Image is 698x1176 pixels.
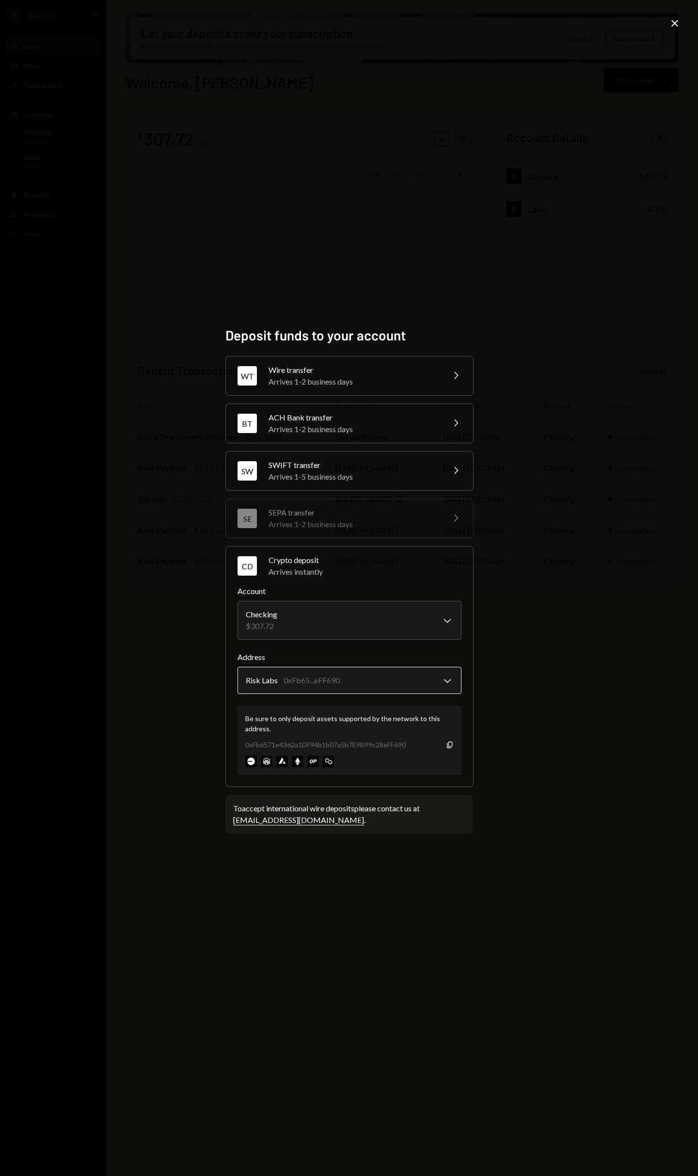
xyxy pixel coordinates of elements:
div: SEPA transfer [269,507,438,518]
img: polygon-mainnet [323,756,334,767]
a: [EMAIL_ADDRESS][DOMAIN_NAME] [233,815,364,825]
img: avalanche-mainnet [276,756,288,767]
label: Address [238,651,461,663]
button: BTACH Bank transferArrives 1-2 business days [226,404,473,443]
img: optimism-mainnet [307,756,319,767]
button: Address [238,667,461,694]
img: base-mainnet [245,756,257,767]
label: Account [238,585,461,597]
div: To accept international wire deposits please contact us at . [233,803,465,826]
button: WTWire transferArrives 1-2 business days [226,356,473,395]
div: Wire transfer [269,364,438,376]
img: arbitrum-mainnet [261,756,272,767]
div: Arrives 1-2 business days [269,423,438,435]
div: SWIFT transfer [269,459,438,471]
button: Account [238,601,461,640]
div: 0xFb6571e4362a1DF94b1b07a5b7E9B99c28eFF690 [245,740,406,750]
div: Arrives 1-2 business days [269,518,438,530]
h2: Deposit funds to your account [225,326,473,345]
button: CDCrypto depositArrives instantly [226,547,473,585]
div: CD [238,556,257,576]
div: Be sure to only deposit assets supported by the network to this address. [245,713,454,734]
div: WT [238,366,257,386]
img: ethereum-mainnet [292,756,303,767]
div: 0xFb65...eFF690 [284,675,340,686]
button: SWSWIFT transferArrives 1-5 business days [226,451,473,490]
div: Crypto deposit [269,554,461,566]
div: SE [238,509,257,528]
div: SW [238,461,257,481]
div: CDCrypto depositArrives instantly [238,585,461,775]
div: Arrives 1-5 business days [269,471,438,483]
div: ACH Bank transfer [269,412,438,423]
div: Arrives 1-2 business days [269,376,438,387]
button: SESEPA transferArrives 1-2 business days [226,499,473,538]
div: Arrives instantly [269,566,461,578]
div: BT [238,414,257,433]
